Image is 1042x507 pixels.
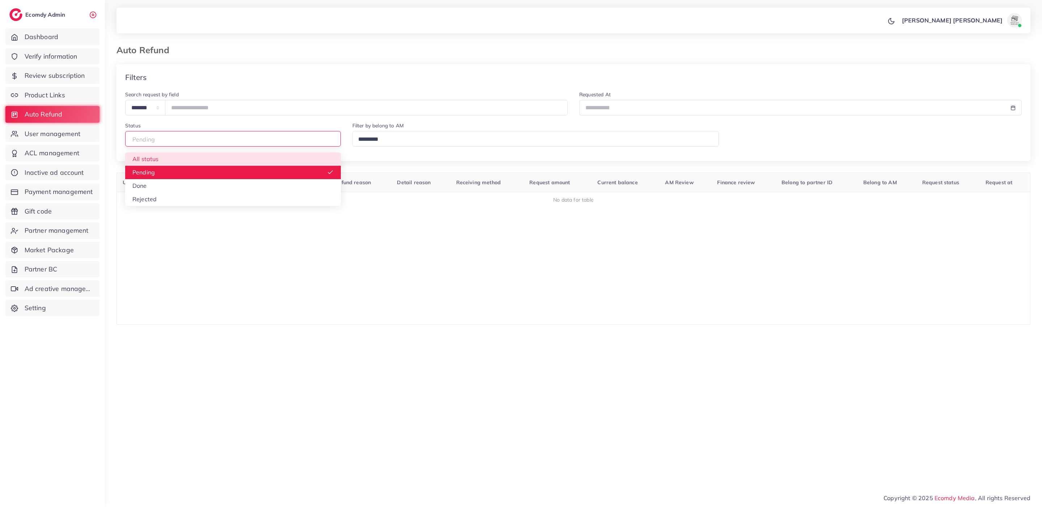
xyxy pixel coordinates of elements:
[125,193,341,206] li: Rejected
[25,110,63,119] span: Auto Refund
[25,245,74,255] span: Market Package
[1007,13,1022,28] img: avatar
[25,71,85,80] span: Review subscription
[25,32,58,42] span: Dashboard
[25,129,80,139] span: User management
[125,131,341,147] div: Search for option
[5,280,99,297] a: Ad creative management
[25,11,67,18] h2: Ecomdy Admin
[5,300,99,316] a: Setting
[5,242,99,258] a: Market Package
[25,303,46,313] span: Setting
[5,106,99,123] a: Auto Refund
[123,179,141,186] span: User ID
[898,13,1025,28] a: [PERSON_NAME] [PERSON_NAME]avatar
[25,226,89,235] span: Partner management
[902,16,1003,25] p: [PERSON_NAME] [PERSON_NAME]
[5,183,99,200] a: Payment management
[9,8,22,21] img: logo
[25,207,52,216] span: Gift code
[356,134,710,145] input: Search for option
[5,164,99,181] a: Inactive ad account
[125,166,341,179] li: Pending
[25,90,65,100] span: Product Links
[25,168,84,177] span: Inactive ad account
[5,203,99,220] a: Gift code
[5,48,99,65] a: Verify information
[125,152,341,166] li: All status
[25,284,94,293] span: Ad creative management
[5,87,99,103] a: Product Links
[5,126,99,142] a: User management
[5,261,99,278] a: Partner BC
[335,179,371,186] span: Refund reason
[25,265,58,274] span: Partner BC
[5,145,99,161] a: ACL management
[25,148,79,158] span: ACL management
[9,8,67,21] a: logoEcomdy Admin
[5,29,99,45] a: Dashboard
[25,187,93,197] span: Payment management
[25,52,77,61] span: Verify information
[352,131,719,147] div: Search for option
[125,179,341,193] li: Done
[5,222,99,239] a: Partner management
[5,67,99,84] a: Review subscription
[128,134,331,145] input: Search for option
